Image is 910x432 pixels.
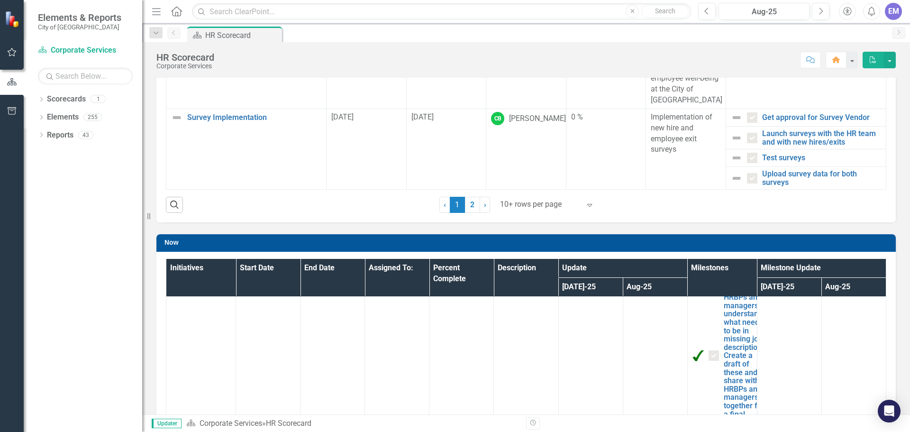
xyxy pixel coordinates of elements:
img: Not Defined [731,173,742,184]
img: Not Defined [731,152,742,164]
a: Scorecards [47,94,86,105]
span: Elements & Reports [38,12,121,23]
a: Corporate Services [200,419,262,428]
div: Aug-25 [722,6,806,18]
a: Elements [47,112,79,123]
td: Double-Click to Edit Right Click for Context Menu [687,282,757,430]
a: Survey Implementation [187,113,321,122]
div: 255 [83,113,102,121]
a: Corporate Services [38,45,133,56]
div: [PERSON_NAME] [509,113,566,124]
td: Double-Click to Edit [566,109,646,189]
span: 1 [450,197,465,213]
div: Open Intercom Messenger [878,400,901,423]
span: Search [655,7,675,15]
td: Double-Click to Edit Right Click for Context Menu [726,126,886,149]
img: Not Defined [731,112,742,123]
button: Search [641,5,689,18]
td: Double-Click to Edit [757,282,821,430]
img: Completed [692,350,704,361]
div: 43 [78,131,93,139]
h3: Now [164,239,891,246]
a: Reports [47,130,73,141]
img: Not Defined [731,132,742,144]
td: Double-Click to Edit Right Click for Context Menu [726,109,886,126]
span: Implementation of new hire and employee exit surveys [651,112,712,154]
td: Double-Click to Edit Right Click for Context Menu [166,109,327,189]
div: 1 [91,95,106,103]
div: HR Scorecard [205,29,280,41]
a: Launch surveys with the HR team and with new hires/exits [762,129,881,146]
img: Not Defined [171,112,182,123]
div: HR Scorecard [156,52,214,63]
img: ClearPoint Strategy [5,10,21,27]
span: Updater [152,419,182,428]
button: Aug-25 [719,3,810,20]
a: Test surveys [762,154,881,162]
td: Double-Click to Edit Right Click for Context Menu [726,149,886,167]
a: Work with HRBPs and managers to understand what needs to be in missing job descriptions. Create a... [724,285,768,427]
small: City of [GEOGRAPHIC_DATA] [38,23,121,31]
a: Get approval for Survey Vendor [762,113,881,122]
input: Search Below... [38,68,133,84]
span: ‹ [444,200,446,209]
button: EM [885,3,902,20]
a: 2 [465,197,480,213]
span: › [484,200,486,209]
div: Corporate Services [156,63,214,70]
div: CB [491,112,504,125]
input: Search ClearPoint... [192,3,691,20]
td: Double-Click to Edit Right Click for Context Menu [726,167,886,190]
div: HR Scorecard [266,419,311,428]
a: Upload survey data for both surveys [762,170,881,186]
span: [DATE] [411,112,434,121]
div: » [186,418,519,429]
div: 0 % [571,112,641,123]
td: Double-Click to Edit [821,282,886,430]
span: [DATE] [331,112,354,121]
